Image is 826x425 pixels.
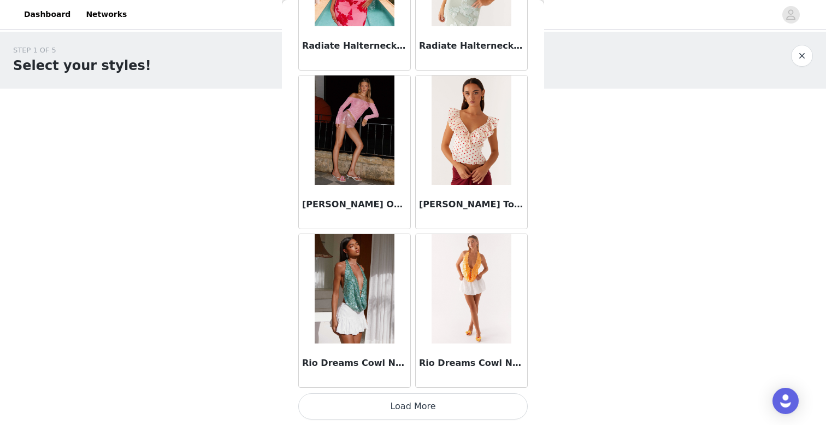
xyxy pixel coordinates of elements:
[315,75,394,185] img: Raquel Off Shoulder Long Sleeve Top - Pink
[315,234,394,344] img: Rio Dreams Cowl Neck Halter Top - Green
[419,198,524,211] h3: [PERSON_NAME] Top - Red Polka Dot
[432,75,511,185] img: Regan Ruffle Top - Red Polka Dot
[79,2,133,27] a: Networks
[13,56,151,75] h1: Select your styles!
[419,357,524,370] h3: Rio Dreams Cowl Neck Halter Top - Orange
[13,45,151,56] div: STEP 1 OF 5
[419,39,524,53] h3: Radiate Halterneck Top - Sage
[432,234,511,344] img: Rio Dreams Cowl Neck Halter Top - Orange
[772,388,799,414] div: Open Intercom Messenger
[298,393,528,420] button: Load More
[302,39,407,53] h3: Radiate Halterneck Top - Pink
[302,357,407,370] h3: Rio Dreams Cowl Neck Halter Top - Green
[17,2,77,27] a: Dashboard
[302,198,407,211] h3: [PERSON_NAME] Off Shoulder Long Sleeve Top - Pink
[786,6,796,24] div: avatar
